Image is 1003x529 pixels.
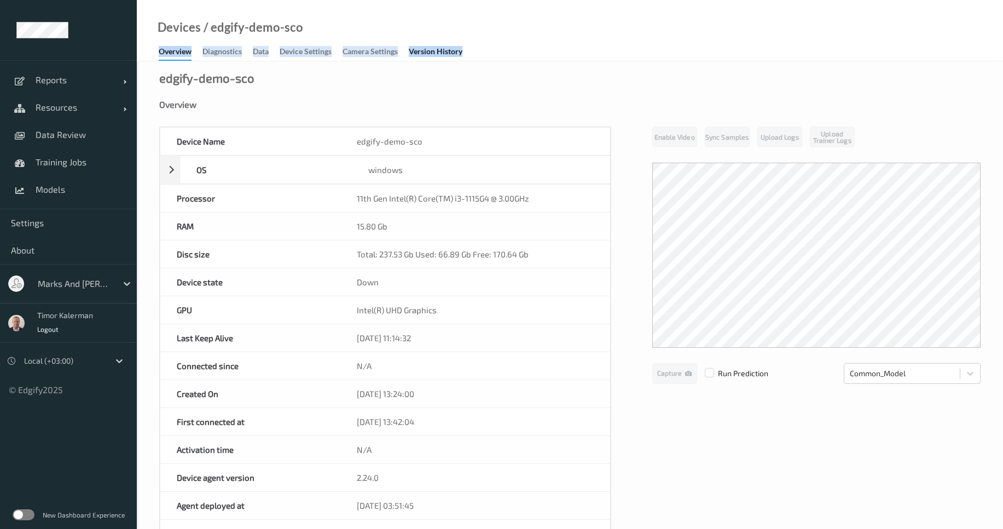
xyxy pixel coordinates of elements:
div: [DATE] 11:14:32 [340,324,610,352]
div: [DATE] 03:51:45 [340,492,610,519]
button: Upload Trainer Logs [810,127,855,147]
div: Down [340,268,610,296]
div: Device state [160,268,340,296]
button: Enable Video [652,127,697,147]
div: 11th Gen Intel(R) Core(TM) i3-1115G4 @ 3.00GHz [340,185,610,212]
div: Intel(R) UHD Graphics [340,296,610,324]
div: edgify-demo-sco [340,128,610,155]
div: Created On [160,380,340,407]
div: Activation time [160,436,340,463]
div: Processor [160,185,340,212]
button: Capture [652,363,697,384]
div: Agent deployed at [160,492,340,519]
div: First connected at [160,408,340,435]
div: RAM [160,212,340,240]
div: Overview [159,99,981,110]
div: Version History [409,46,462,60]
div: N/A [340,436,610,463]
button: Upload Logs [757,127,802,147]
div: edgify-demo-sco [159,72,254,83]
div: windows [352,156,610,183]
div: 2.24.0 [340,464,610,491]
a: Devices [158,22,201,33]
a: Overview [159,44,202,61]
button: Sync Samples [705,127,750,147]
div: Last Keep Alive [160,324,340,352]
div: N/A [340,352,610,380]
div: [DATE] 13:24:00 [340,380,610,407]
div: OS [180,156,352,183]
div: Overview [159,46,192,61]
div: Disc size [160,240,340,268]
a: Version History [409,44,473,60]
div: / edgify-demo-sco [201,22,303,33]
div: GPU [160,296,340,324]
div: Device agent version [160,464,340,491]
span: Run Prediction [697,368,768,379]
div: OSwindows [160,156,611,184]
div: Device Name [160,128,340,155]
div: [DATE] 13:42:04 [340,408,610,435]
div: 15.80 Gb [340,212,610,240]
div: Total: 237.53 Gb Used: 66.89 Gb Free: 170.64 Gb [340,240,610,268]
div: Connected since [160,352,340,380]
